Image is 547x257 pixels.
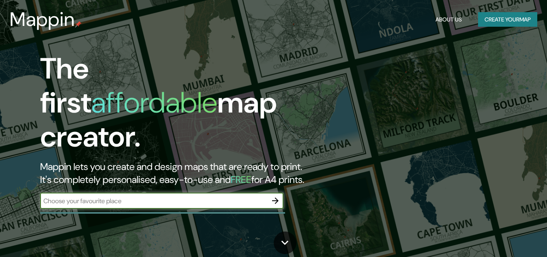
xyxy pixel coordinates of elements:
button: About Us [432,12,465,27]
input: Choose your favourite place [40,196,267,206]
h1: The first map creator. [40,52,314,160]
h2: Mappin lets you create and design maps that are ready to print. It's completely personalised, eas... [40,160,314,186]
h5: FREE [231,173,251,186]
button: Create yourmap [478,12,537,27]
h1: affordable [91,84,217,121]
h3: Mappin [10,8,75,31]
img: mappin-pin [75,21,82,28]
